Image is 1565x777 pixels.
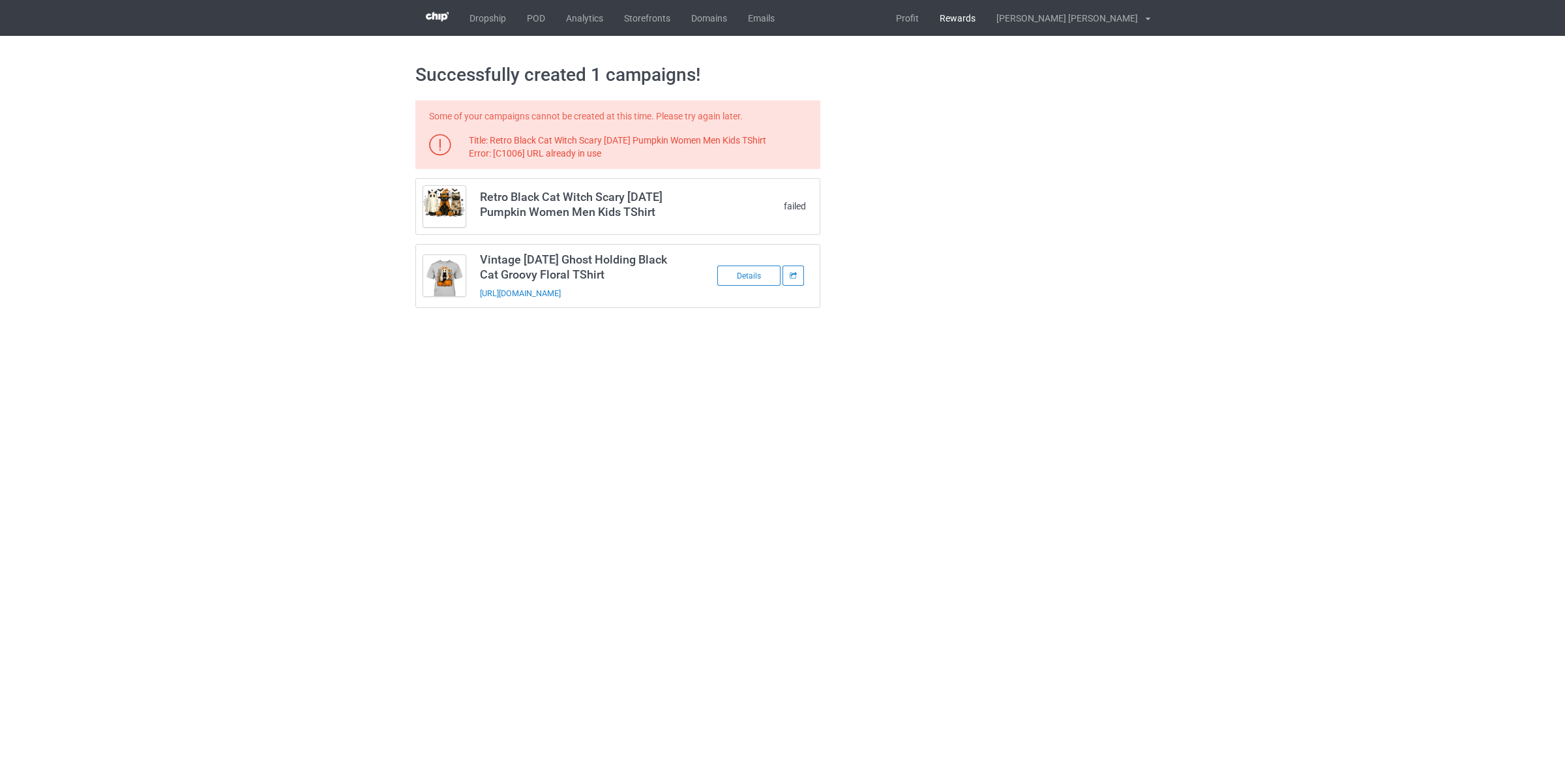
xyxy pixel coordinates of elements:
[717,270,782,281] a: Details
[480,189,686,219] h3: Retro Black Cat Witch Scary [DATE] Pumpkin Women Men Kids TShirt
[480,288,561,298] a: [URL][DOMAIN_NAME]
[426,12,449,22] img: 3d383065fc803cdd16c62507c020ddf8.png
[701,200,807,213] div: failed
[429,134,451,156] img: svg+xml;base64,PD94bWwgdmVyc2lvbj0iMS4wIiBlbmNvZGluZz0iVVRGLTgiPz4KPHN2ZyB3aWR0aD0iMTlweCIgaGVpZ2...
[717,266,781,286] div: Details
[480,252,686,282] h3: Vintage [DATE] Ghost Holding Black Cat Groovy Floral TShirt
[469,134,816,160] div: Title: Retro Black Cat Witch Scary [DATE] Pumpkin Women Men Kids TShirt Error: [C1006] URL alread...
[986,2,1138,35] div: [PERSON_NAME] [PERSON_NAME]
[415,63,1150,87] h1: Successfully created 1 campaigns!
[429,110,807,123] p: Some of your campaigns cannot be created at this time. Please try again later.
